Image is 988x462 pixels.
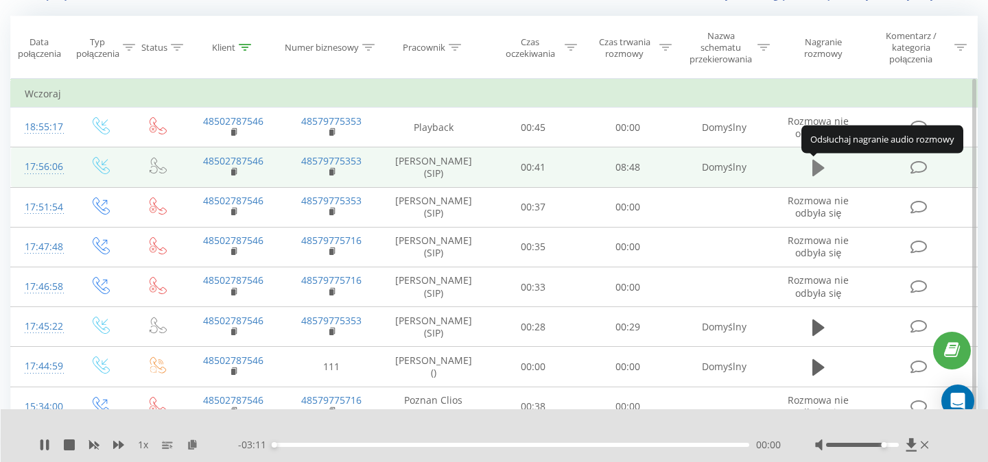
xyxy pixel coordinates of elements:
[381,387,486,426] td: Poznan Clios (SIP)
[687,30,754,65] div: Nazwa schematu przekierowania
[238,438,273,452] span: - 03:11
[272,442,277,448] div: Accessibility label
[25,273,58,300] div: 17:46:58
[11,80,978,108] td: Wczoraj
[486,347,581,387] td: 00:00
[283,347,381,387] td: 111
[788,114,849,140] span: Rozmowa nie odbyła się
[25,114,58,141] div: 18:55:17
[486,187,581,227] td: 00:37
[486,108,581,147] td: 00:45
[203,234,263,247] a: 48502787546
[203,354,263,367] a: 48502787546
[301,234,362,247] a: 48579775716
[381,147,486,187] td: [PERSON_NAME] (SIP)
[941,385,974,417] div: Open Intercom Messenger
[580,267,675,307] td: 00:00
[580,387,675,426] td: 00:00
[285,42,359,53] div: Numer biznesowy
[801,125,963,153] div: Odsłuchaj nagranie audio rozmowy
[580,147,675,187] td: 08:48
[580,187,675,227] td: 00:00
[486,227,581,267] td: 00:35
[486,307,581,347] td: 00:28
[675,347,773,387] td: Domyślny
[675,147,773,187] td: Domyślny
[301,154,362,167] a: 48579775353
[11,36,67,60] div: Data połączenia
[580,347,675,387] td: 00:00
[203,393,263,406] a: 48502787546
[212,42,235,53] div: Klient
[756,438,781,452] span: 00:00
[486,147,581,187] td: 00:41
[871,30,951,65] div: Komentarz / kategoria połączenia
[486,267,581,307] td: 00:33
[25,234,58,260] div: 17:47:48
[141,42,167,53] div: Status
[203,154,263,167] a: 48502787546
[675,307,773,347] td: Domyślny
[580,227,675,267] td: 00:00
[301,194,362,207] a: 48579775353
[381,108,486,147] td: Playback
[788,273,849,299] span: Rozmowa nie odbyła się
[203,114,263,127] a: 48502787546
[301,273,362,287] a: 48579775716
[788,393,849,419] span: Rozmowa nie odbyła się
[25,154,58,180] div: 17:56:06
[882,442,887,448] div: Accessibility label
[76,36,119,60] div: Typ połączenia
[25,353,58,380] div: 17:44:59
[301,314,362,327] a: 48579775353
[675,108,773,147] td: Domyślny
[403,42,445,53] div: Pracownik
[788,194,849,219] span: Rozmowa nie odbyła się
[580,108,675,147] td: 00:00
[25,313,58,340] div: 17:45:22
[788,234,849,259] span: Rozmowa nie odbyła się
[203,314,263,327] a: 48502787546
[25,393,58,420] div: 15:34:00
[203,273,263,287] a: 48502787546
[786,36,860,60] div: Nagranie rozmowy
[381,307,486,347] td: [PERSON_NAME] (SIP)
[301,114,362,127] a: 48579775353
[499,36,562,60] div: Czas oczekiwania
[381,187,486,227] td: [PERSON_NAME] (SIP)
[381,347,486,387] td: [PERSON_NAME] ()
[381,267,486,307] td: [PERSON_NAME] (SIP)
[203,194,263,207] a: 48502787546
[593,36,656,60] div: Czas trwania rozmowy
[486,387,581,426] td: 00:38
[138,438,148,452] span: 1 x
[25,194,58,221] div: 17:51:54
[381,227,486,267] td: [PERSON_NAME] (SIP)
[580,307,675,347] td: 00:29
[301,393,362,406] a: 48579775716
